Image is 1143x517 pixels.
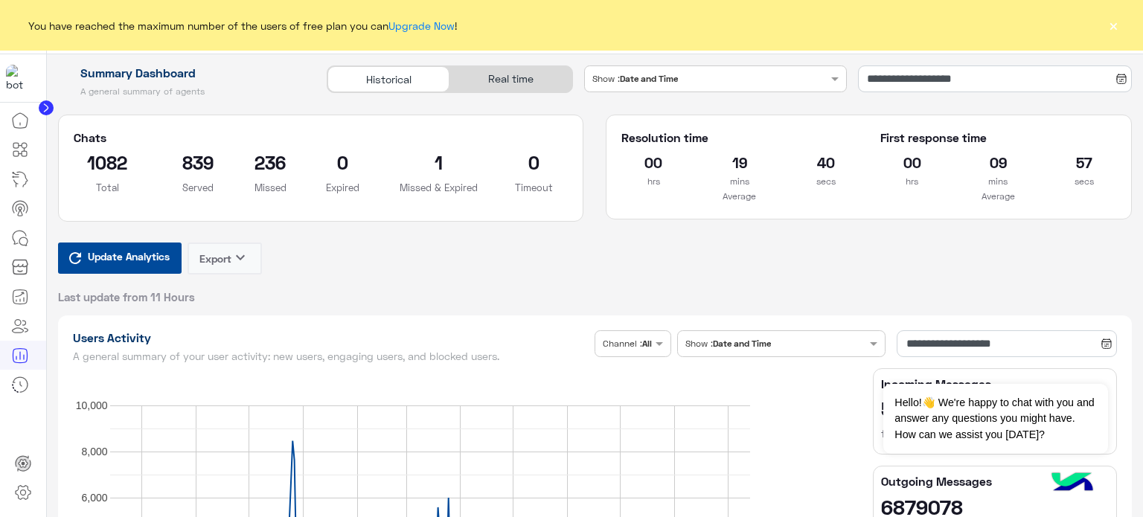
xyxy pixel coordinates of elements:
h1: Summary Dashboard [58,65,310,80]
p: Total [74,180,142,195]
h2: 00 [621,150,685,174]
h5: Resolution time [621,130,857,145]
span: Last update from 11 Hours [58,289,195,304]
div: Historical [327,66,449,92]
h2: 839 [164,150,232,174]
button: Update Analytics [58,243,182,274]
span: Update Analytics [84,246,173,266]
button: Exportkeyboard_arrow_down [188,243,262,274]
h1: Users Activity [73,330,589,345]
h2: 5806579 [881,396,1109,420]
span: Hello!👋 We're happy to chat with you and answer any questions you might have. How can we assist y... [883,384,1107,454]
h2: 0 [500,150,569,174]
h6: from [DATE] To [DATE] [881,426,1109,441]
p: Missed [254,180,286,195]
h5: A general summary of your user activity: new users, engaging users, and blocked users. [73,350,589,362]
h2: 0 [309,150,377,174]
p: Average [621,189,857,204]
h2: 1082 [74,150,142,174]
h2: 09 [966,150,1030,174]
h5: A general summary of agents [58,86,310,97]
h5: First response time [880,130,1116,145]
h5: Outgoing Messages [881,474,1109,489]
p: hrs [880,174,944,189]
h5: Chats [74,130,569,145]
b: All [642,338,652,349]
div: Real time [449,66,571,92]
button: × [1106,18,1121,33]
p: mins [966,174,1030,189]
p: Timeout [500,180,569,195]
h2: 19 [708,150,772,174]
p: Expired [309,180,377,195]
b: Date and Time [713,338,771,349]
text: 8,000 [81,446,107,457]
h2: 236 [254,150,286,174]
h2: 1 [400,150,478,174]
h2: 40 [794,150,858,174]
img: hulul-logo.png [1046,457,1098,510]
text: 10,000 [75,399,107,411]
img: 1403182699927242 [6,65,33,91]
b: Date and Time [620,73,678,84]
h2: 57 [1052,150,1116,174]
i: keyboard_arrow_down [231,248,249,266]
p: secs [794,174,858,189]
a: Upgrade Now [388,19,455,32]
p: Served [164,180,232,195]
p: mins [708,174,772,189]
span: You have reached the maximum number of the users of free plan you can ! [28,18,457,33]
h2: 00 [880,150,944,174]
p: Missed & Expired [400,180,478,195]
p: hrs [621,174,685,189]
p: Average [880,189,1116,204]
p: secs [1052,174,1116,189]
text: 6,000 [81,492,107,504]
h5: Incoming Messages [881,376,1109,391]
